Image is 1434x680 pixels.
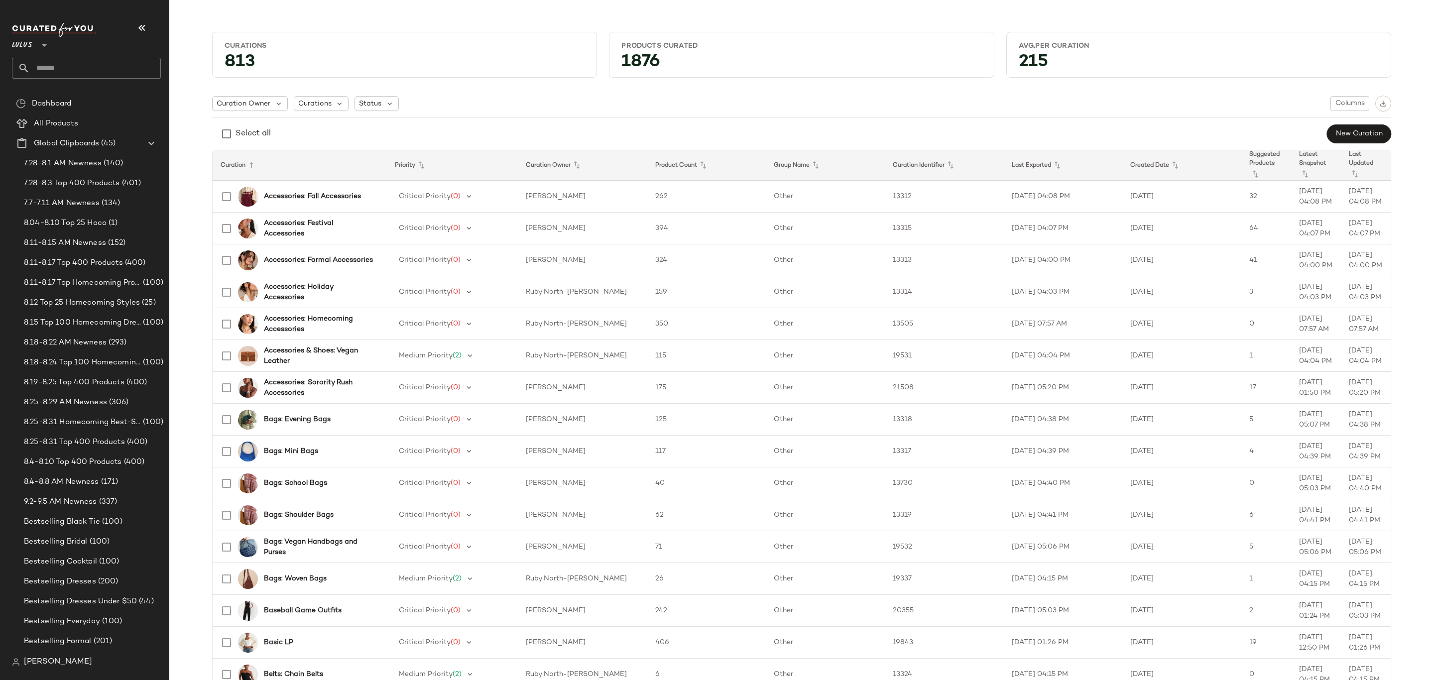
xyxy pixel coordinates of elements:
span: Bestselling Formal [24,636,92,647]
span: 8.15 Top 100 Homecoming Dresses [24,317,141,329]
td: [DATE] 04:03 PM [1004,276,1123,308]
img: svg%3e [16,99,26,109]
td: 19532 [885,531,1004,563]
td: 5 [1241,404,1291,436]
td: [DATE] [1122,595,1241,627]
th: Last Updated [1341,150,1391,181]
td: 19337 [885,563,1004,595]
td: [DATE] 05:20 PM [1341,372,1391,404]
td: [DATE] 01:26 PM [1341,627,1391,659]
th: Priority [387,150,518,181]
img: 2728411_01_OM_2025-07-21.jpg [238,537,258,557]
button: New Curation [1327,124,1391,143]
b: Accessories: Fall Accessories [264,191,361,202]
td: [DATE] 05:06 PM [1291,531,1341,563]
td: 125 [647,404,766,436]
span: (0) [451,448,461,455]
td: [DATE] 01:24 PM [1291,595,1341,627]
td: Ruby North-[PERSON_NAME] [518,563,647,595]
td: Other [766,436,885,467]
td: [DATE] 04:08 PM [1291,181,1341,213]
div: Curations [225,41,585,51]
td: Ruby North-[PERSON_NAME] [518,276,647,308]
td: 32 [1241,181,1291,213]
td: [PERSON_NAME] [518,499,647,531]
img: 2725851_01_hero_2025-08-20.jpg [238,633,258,653]
span: (0) [451,639,461,646]
td: [PERSON_NAME] [518,244,647,276]
span: (0) [451,256,461,264]
span: (2) [453,671,462,678]
span: 8.4-8.10 Top 400 Products [24,456,122,468]
td: Other [766,340,885,372]
td: [DATE] 07:57 AM [1341,308,1391,340]
td: Other [766,276,885,308]
td: [DATE] 04:15 PM [1341,563,1391,595]
span: (0) [451,607,461,614]
td: 19843 [885,627,1004,659]
span: (100) [100,516,122,528]
span: Critical Priority [399,607,451,614]
span: Dashboard [32,98,71,110]
span: 8.11-8.17 Top Homecoming Product [24,277,141,289]
span: (0) [451,193,461,200]
span: (44) [137,596,154,607]
td: [DATE] 04:03 PM [1291,276,1341,308]
span: Bestselling Cocktail [24,556,97,567]
td: 0 [1241,467,1291,499]
b: Bags: Vegan Handbags and Purses [264,537,375,558]
span: 8.12 Top 25 Homecoming Styles [24,297,140,309]
td: [DATE] 04:41 PM [1004,499,1123,531]
td: 20355 [885,595,1004,627]
img: 2727511_01_OM_2025-08-20.jpg [238,187,258,207]
span: Critical Priority [399,448,451,455]
td: Ruby North-[PERSON_NAME] [518,340,647,372]
td: [PERSON_NAME] [518,531,647,563]
td: [DATE] 01:26 PM [1004,627,1123,659]
td: [DATE] [1122,340,1241,372]
td: Other [766,563,885,595]
td: 13315 [885,213,1004,244]
td: [DATE] 05:03 PM [1291,467,1341,499]
span: (2) [453,575,462,582]
td: 13318 [885,404,1004,436]
td: [DATE] [1122,467,1241,499]
b: Belts: Chain Belts [264,669,323,680]
span: (293) [107,337,127,348]
span: 8.18-8.22 AM Newness [24,337,107,348]
span: 9.2-9.5 AM Newness [24,496,97,508]
span: Global Clipboards [34,138,99,149]
div: 1876 [613,55,989,73]
td: [DATE] 04:39 PM [1004,436,1123,467]
td: 115 [647,340,766,372]
td: [PERSON_NAME] [518,436,647,467]
div: Products Curated [621,41,981,51]
td: [PERSON_NAME] [518,627,647,659]
span: (1) [107,218,118,229]
span: 8.04-8.10 Top 25 Hoco [24,218,107,229]
td: 406 [647,627,766,659]
img: 2735831_03_OM_2025-07-21.jpg [238,250,258,270]
td: 62 [647,499,766,531]
span: (2) [453,352,462,359]
td: [DATE] 01:50 PM [1291,372,1341,404]
span: Critical Priority [399,384,451,391]
span: (0) [451,320,461,328]
td: [DATE] 05:07 PM [1291,404,1341,436]
td: Other [766,499,885,531]
img: 2698451_01_OM_2025-08-06.jpg [238,505,258,525]
td: 40 [647,467,766,499]
span: 8.11-8.17 Top 400 Products [24,257,123,269]
td: 13505 [885,308,1004,340]
th: Group Name [766,150,885,181]
span: (400) [123,257,146,269]
b: Basic LP [264,637,293,648]
th: Last Exported [1004,150,1123,181]
span: Critical Priority [399,479,451,487]
th: Curation [213,150,387,181]
td: 13730 [885,467,1004,499]
span: (100) [141,357,163,368]
td: [PERSON_NAME] [518,372,647,404]
span: Critical Priority [399,225,451,232]
td: [PERSON_NAME] [518,404,647,436]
